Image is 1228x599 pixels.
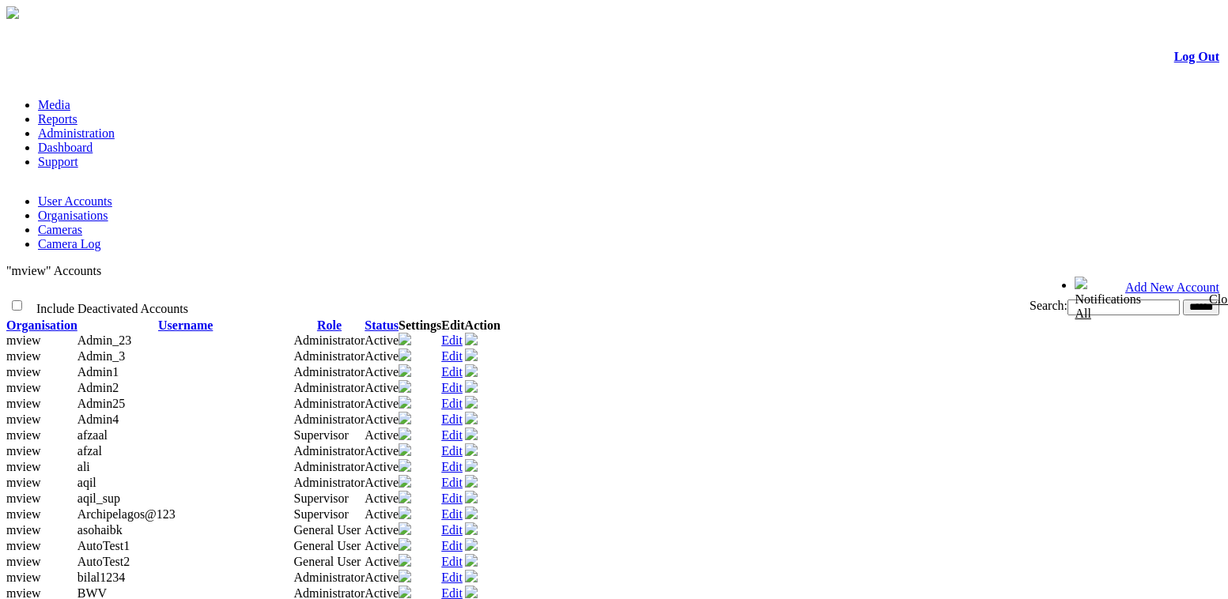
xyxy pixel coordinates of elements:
span: mview [6,365,41,379]
td: Active [365,538,399,554]
span: Welcome, afzaal (Supervisor) [921,277,1044,289]
span: Admin4 [77,413,119,426]
td: General User [294,522,365,538]
span: mview [6,539,41,552]
img: camera24.png [399,380,411,393]
td: Administrator [294,443,365,459]
img: user-active-green-icon.svg [465,428,478,440]
span: mview [6,428,41,442]
td: Active [365,364,399,380]
td: Active [365,348,399,364]
img: camera24.png [399,443,411,456]
td: General User [294,554,365,570]
a: Deactivate [465,334,478,348]
td: Active [365,554,399,570]
div: Search: [599,299,1219,315]
span: aqil [77,476,96,489]
span: mview [6,349,41,363]
img: camera24.png [399,333,411,345]
td: Supervisor [294,491,365,507]
td: Active [365,412,399,428]
a: Deactivate [465,397,478,411]
a: Deactivate [465,508,478,522]
td: Active [365,522,399,538]
a: Edit [441,492,463,505]
td: Active [365,507,399,522]
td: Active [365,570,399,586]
a: Edit [441,539,463,552]
a: Edit [441,460,463,473]
span: mview [6,507,41,521]
img: camera24.png [399,475,411,488]
a: Administration [38,126,115,140]
a: Deactivate [465,540,478,553]
img: user-active-green-icon.svg [465,364,478,377]
a: Deactivate [465,524,478,537]
a: Edit [441,365,463,379]
span: asohaibk [77,523,123,537]
a: Edit [441,381,463,394]
span: AutoTest1 [77,539,130,552]
img: camera24.png [399,396,411,409]
td: General User [294,538,365,554]
a: Dashboard [38,141,93,154]
a: Deactivate [465,556,478,569]
img: camera24.png [399,507,411,519]
img: camera24.png [399,538,411,551]
span: mview [6,413,41,426]
td: Active [365,333,399,348]
a: Deactivate [465,461,478,474]
img: user-active-green-icon.svg [465,396,478,409]
td: Active [365,428,399,443]
a: Edit [441,444,463,458]
a: Support [38,155,78,168]
img: camera24.png [399,522,411,535]
img: user-active-green-icon.svg [465,475,478,488]
a: Edit [441,571,463,584]
a: Deactivate [465,350,478,364]
a: Deactivate [465,382,478,395]
span: mview [6,476,41,489]
td: Supervisor [294,507,365,522]
td: Administrator [294,570,365,586]
a: Role [317,318,342,332]
span: Admin_23 [77,333,131,347]
td: Active [365,475,399,491]
span: Include Deactivated Accounts [36,302,188,315]
img: camera24.png [399,586,411,598]
a: Organisation [6,318,77,332]
a: Edit [441,523,463,537]
img: camera24.png [399,491,411,503]
img: user-active-green-icon.svg [465,570,478,582]
span: afzaal [77,428,108,442]
span: Admin_3 [77,349,125,363]
span: ali [77,460,90,473]
td: Administrator [294,333,365,348]
a: Deactivate [465,366,478,379]
a: Edit [441,349,463,363]
img: user-active-green-icon.svg [465,459,478,472]
span: mview [6,555,41,568]
span: mview [6,381,41,394]
span: mview [6,492,41,505]
td: Active [365,443,399,459]
a: Cameras [38,223,82,236]
th: Action [465,318,501,333]
span: mview [6,460,41,473]
img: user-active-green-icon.svg [465,412,478,424]
td: Administrator [294,348,365,364]
a: Deactivate [465,477,478,490]
a: Edit [441,428,463,442]
img: camera24.png [399,364,411,377]
td: Administrator [294,364,365,380]
span: mview [6,333,41,347]
img: user-active-green-icon.svg [465,443,478,456]
span: Archipelagos@123 [77,507,176,521]
img: camera24.png [399,348,411,361]
td: Supervisor [294,428,365,443]
img: user-active-green-icon.svg [465,491,478,503]
img: camera24.png [399,428,411,440]
span: afzal [77,444,102,458]
img: user-active-green-icon.svg [465,507,478,519]
span: Admin25 [77,397,125,410]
